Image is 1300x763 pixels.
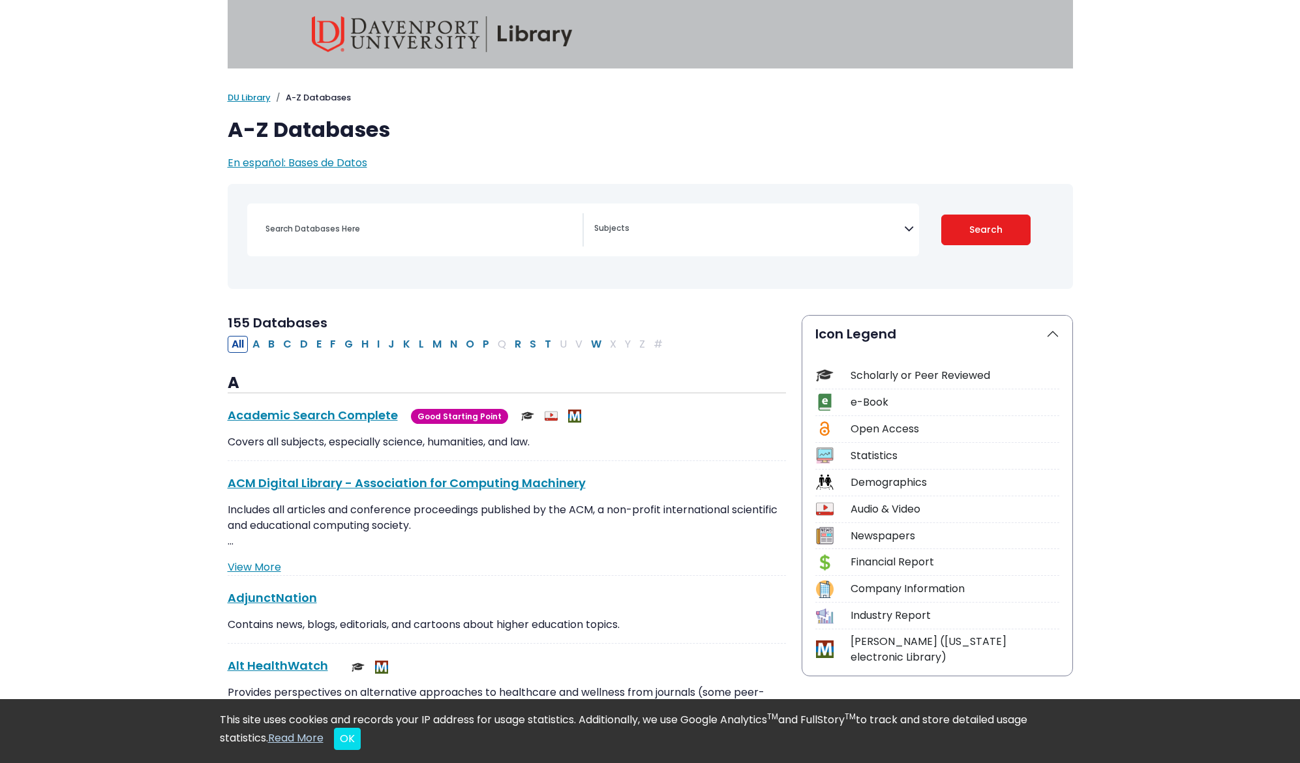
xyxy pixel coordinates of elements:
[228,374,786,393] h3: A
[816,554,834,571] img: Icon Financial Report
[220,712,1081,750] div: This site uses cookies and records your IP address for usage statistics. Additionally, we use Goo...
[228,434,786,450] p: Covers all subjects, especially science, humanities, and law.
[851,634,1059,665] div: [PERSON_NAME] ([US_STATE] electronic Library)
[851,448,1059,464] div: Statistics
[594,224,904,235] textarea: Search
[851,421,1059,437] div: Open Access
[851,554,1059,570] div: Financial Report
[352,661,365,674] img: Scholarly or Peer Reviewed
[767,711,778,722] sup: TM
[296,336,312,353] button: Filter Results D
[228,657,328,674] a: Alt HealthWatch
[249,336,264,353] button: Filter Results A
[429,336,446,353] button: Filter Results M
[545,410,558,423] img: Audio & Video
[816,367,834,384] img: Icon Scholarly or Peer Reviewed
[568,410,581,423] img: MeL (Michigan electronic Library)
[802,316,1072,352] button: Icon Legend
[541,336,555,353] button: Filter Results T
[228,155,367,170] a: En español: Bases de Datos
[845,711,856,722] sup: TM
[816,607,834,625] img: Icon Industry Report
[511,336,525,353] button: Filter Results R
[228,117,1073,142] h1: A-Z Databases
[271,91,351,104] li: A-Z Databases
[228,407,398,423] a: Academic Search Complete
[312,16,573,52] img: Davenport University Library
[326,336,340,353] button: Filter Results F
[399,336,414,353] button: Filter Results K
[851,608,1059,623] div: Industry Report
[415,336,428,353] button: Filter Results L
[264,336,279,353] button: Filter Results B
[941,215,1031,245] button: Submit for Search Results
[411,409,508,424] span: Good Starting Point
[228,502,786,549] p: Includes all articles and conference proceedings published by the ACM, a non-profit international...
[816,500,834,518] img: Icon Audio & Video
[479,336,493,353] button: Filter Results P
[526,336,540,353] button: Filter Results S
[817,420,833,438] img: Icon Open Access
[228,685,786,716] p: Provides perspectives on alternative approaches to healthcare and wellness from journals (some pe...
[816,447,834,464] img: Icon Statistics
[228,590,317,606] a: AdjunctNation
[816,580,834,598] img: Icon Company Information
[228,314,327,332] span: 155 Databases
[334,728,361,750] button: Close
[384,336,399,353] button: Filter Results J
[228,91,1073,104] nav: breadcrumb
[587,336,605,353] button: Filter Results W
[851,528,1059,544] div: Newspapers
[816,527,834,545] img: Icon Newspapers
[851,395,1059,410] div: e-Book
[851,501,1059,517] div: Audio & Video
[228,475,586,491] a: ACM Digital Library - Association for Computing Machinery
[375,661,388,674] img: MeL (Michigan electronic Library)
[228,91,271,104] a: DU Library
[268,730,324,745] a: Read More
[228,184,1073,289] nav: Search filters
[851,368,1059,383] div: Scholarly or Peer Reviewed
[228,560,281,575] a: View More
[816,393,834,411] img: Icon e-Book
[279,336,295,353] button: Filter Results C
[446,336,461,353] button: Filter Results N
[340,336,357,353] button: Filter Results G
[373,336,384,353] button: Filter Results I
[312,336,325,353] button: Filter Results E
[816,473,834,491] img: Icon Demographics
[228,336,248,353] button: All
[816,640,834,658] img: Icon MeL (Michigan electronic Library)
[258,219,582,238] input: Search database by title or keyword
[521,410,534,423] img: Scholarly or Peer Reviewed
[851,475,1059,490] div: Demographics
[228,617,786,633] p: Contains news, blogs, editorials, and cartoons about higher education topics.
[357,336,372,353] button: Filter Results H
[851,581,1059,597] div: Company Information
[228,336,668,351] div: Alpha-list to filter by first letter of database name
[462,336,478,353] button: Filter Results O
